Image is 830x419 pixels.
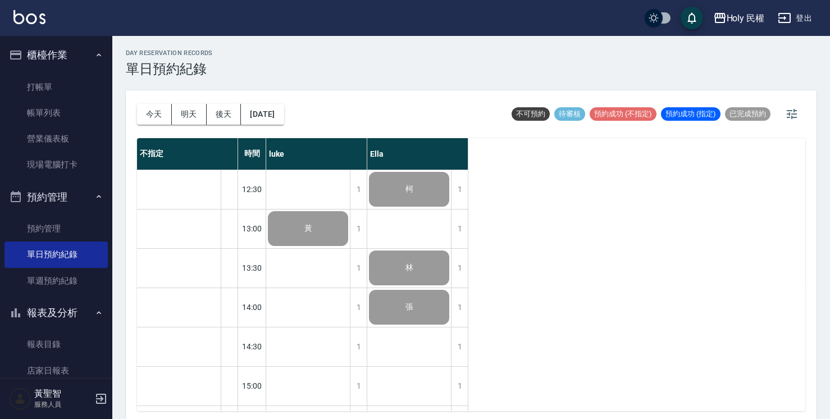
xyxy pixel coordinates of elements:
div: 1 [350,327,367,366]
button: 後天 [207,104,241,125]
div: 1 [350,210,367,248]
a: 單日預約紀錄 [4,242,108,267]
div: Holy 民權 [727,11,765,25]
span: 張 [403,302,416,312]
a: 店家日報表 [4,358,108,384]
a: 預約管理 [4,216,108,242]
button: 櫃檯作業 [4,40,108,70]
span: 已完成預約 [725,109,770,119]
div: 1 [451,367,468,406]
div: 1 [451,288,468,327]
div: luke [266,138,367,170]
div: 時間 [238,138,266,170]
button: Holy 民權 [709,7,769,30]
div: 1 [451,210,468,248]
a: 帳單列表 [4,100,108,126]
button: 明天 [172,104,207,125]
button: 登出 [773,8,817,29]
div: 1 [451,170,468,209]
span: 柯 [403,184,416,194]
span: 待審核 [554,109,585,119]
div: 不指定 [137,138,238,170]
div: 1 [350,367,367,406]
div: 14:30 [238,327,266,366]
a: 現場電腦打卡 [4,152,108,177]
button: [DATE] [241,104,284,125]
div: 13:30 [238,248,266,288]
div: 12:30 [238,170,266,209]
div: 1 [350,288,367,327]
img: Logo [13,10,45,24]
span: 預約成功 (不指定) [590,109,656,119]
span: 預約成功 (指定) [661,109,720,119]
div: 14:00 [238,288,266,327]
h3: 單日預約紀錄 [126,61,213,77]
span: 黃 [302,224,314,234]
a: 報表目錄 [4,331,108,357]
div: Ella [367,138,468,170]
div: 13:00 [238,209,266,248]
div: 15:00 [238,366,266,406]
span: 不可預約 [512,109,550,119]
button: 報表及分析 [4,298,108,327]
button: 今天 [137,104,172,125]
div: 1 [350,170,367,209]
span: 林 [403,263,416,273]
h2: day Reservation records [126,49,213,57]
div: 1 [350,249,367,288]
h5: 黃聖智 [34,388,92,399]
button: 預約管理 [4,183,108,212]
a: 營業儀表板 [4,126,108,152]
p: 服務人員 [34,399,92,409]
img: Person [9,388,31,410]
a: 單週預約紀錄 [4,268,108,294]
div: 1 [451,327,468,366]
button: save [681,7,703,29]
a: 打帳單 [4,74,108,100]
div: 1 [451,249,468,288]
